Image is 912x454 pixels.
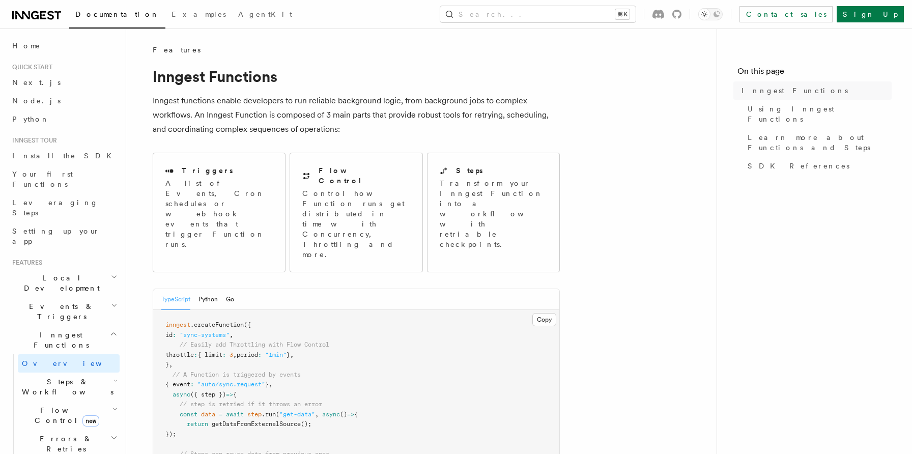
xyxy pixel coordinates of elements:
span: "sync-systems" [180,331,230,338]
span: () [340,411,347,418]
span: => [347,411,354,418]
button: Steps & Workflows [18,373,120,401]
a: Using Inngest Functions [744,100,892,128]
span: Examples [172,10,226,18]
span: { [233,391,237,398]
span: Events & Triggers [8,301,111,322]
a: StepsTransform your Inngest Function into a workflow with retriable checkpoints. [427,153,560,272]
button: TypeScript [161,289,190,310]
span: Overview [22,359,127,367]
button: Events & Triggers [8,297,120,326]
span: period [237,351,258,358]
span: Inngest Functions [8,330,110,350]
p: Transform your Inngest Function into a workflow with retriable checkpoints. [440,178,549,249]
span: } [287,351,290,358]
span: const [180,411,197,418]
span: return [187,420,208,428]
kbd: ⌘K [615,9,630,19]
span: Features [153,45,201,55]
span: async [173,391,190,398]
h4: On this page [737,65,892,81]
span: { [354,411,358,418]
span: "get-data" [279,411,315,418]
span: : [173,331,176,338]
span: , [169,361,173,368]
span: Install the SDK [12,152,118,160]
span: Leveraging Steps [12,198,98,217]
span: data [201,411,215,418]
a: Overview [18,354,120,373]
span: async [322,411,340,418]
a: Documentation [69,3,165,29]
span: "auto/sync.request" [197,381,265,388]
p: Control how Function runs get distributed in time with Concurrency, Throttling and more. [302,188,410,260]
span: .run [262,411,276,418]
span: => [226,391,233,398]
h2: Steps [456,165,483,176]
span: Quick start [8,63,52,71]
h2: Flow Control [319,165,410,186]
a: TriggersA list of Events, Cron schedules or webhook events that trigger Function runs. [153,153,286,272]
span: = [219,411,222,418]
a: Setting up your app [8,222,120,250]
span: Inngest tour [8,136,57,145]
span: Using Inngest Functions [748,104,892,124]
span: } [265,381,269,388]
span: { event [165,381,190,388]
span: "1min" [265,351,287,358]
span: , [290,351,294,358]
span: Features [8,259,42,267]
span: ( [276,411,279,418]
span: Node.js [12,97,61,105]
button: Inngest Functions [8,326,120,354]
a: Next.js [8,73,120,92]
span: , [230,331,233,338]
a: SDK References [744,157,892,175]
span: Local Development [8,273,111,293]
span: inngest [165,321,190,328]
span: throttle [165,351,194,358]
button: Local Development [8,269,120,297]
span: Python [12,115,49,123]
a: Inngest Functions [737,81,892,100]
span: : [258,351,262,358]
span: } [165,361,169,368]
a: Leveraging Steps [8,193,120,222]
span: Setting up your app [12,227,100,245]
span: .createFunction [190,321,244,328]
span: Inngest Functions [742,86,848,96]
button: Toggle dark mode [698,8,723,20]
span: SDK References [748,161,849,171]
a: Learn more about Functions and Steps [744,128,892,157]
a: Install the SDK [8,147,120,165]
span: { limit [197,351,222,358]
h1: Inngest Functions [153,67,560,86]
button: Go [226,289,234,310]
a: Flow ControlControl how Function runs get distributed in time with Concurrency, Throttling and more. [290,153,422,272]
span: // A Function is triggered by events [173,371,301,378]
span: ({ [244,321,251,328]
span: : [190,381,194,388]
span: Home [12,41,41,51]
span: await [226,411,244,418]
a: Contact sales [739,6,833,22]
span: Errors & Retries [18,434,110,454]
a: AgentKit [232,3,298,27]
a: Home [8,37,120,55]
span: : [222,351,226,358]
p: A list of Events, Cron schedules or webhook events that trigger Function runs. [165,178,273,249]
span: (); [301,420,311,428]
span: step [247,411,262,418]
span: Steps & Workflows [18,377,113,397]
span: : [194,351,197,358]
span: Documentation [75,10,159,18]
span: Learn more about Functions and Steps [748,132,892,153]
span: // Easily add Throttling with Flow Control [180,341,329,348]
span: , [315,411,319,418]
span: new [82,415,99,427]
span: id [165,331,173,338]
span: }); [165,431,176,438]
span: Flow Control [18,405,112,425]
span: // step is retried if it throws an error [180,401,322,408]
span: getDataFromExternalSource [212,420,301,428]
